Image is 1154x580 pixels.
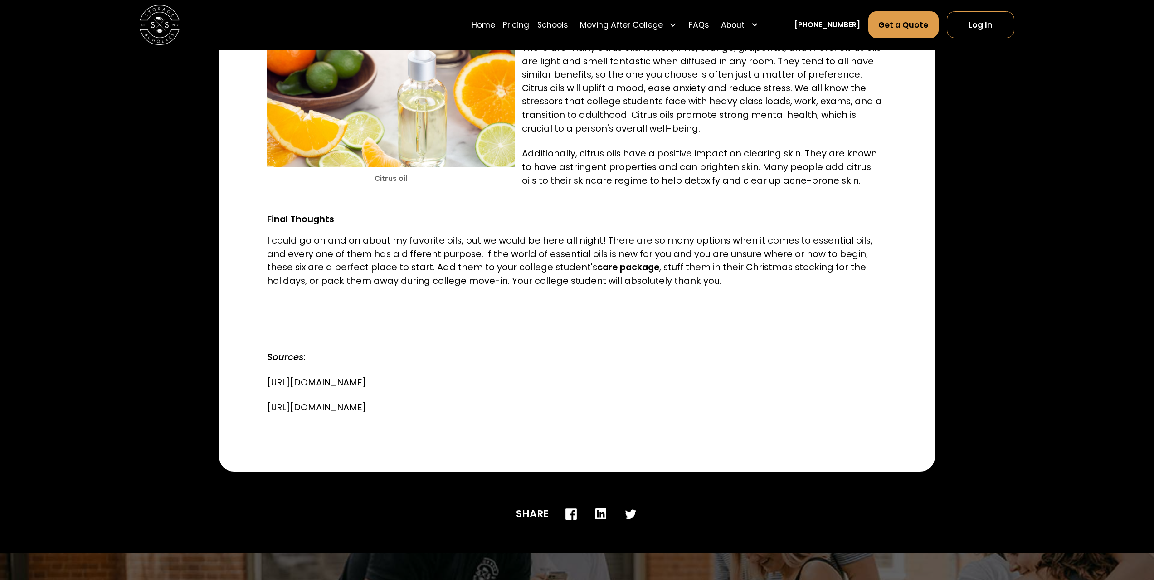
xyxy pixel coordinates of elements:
[689,11,709,39] a: FAQs
[267,173,515,184] figcaption: Citrus oil
[576,11,681,39] div: Moving After College
[794,19,860,30] a: [PHONE_NUMBER]
[868,11,939,38] a: Get a Quote
[267,351,306,363] em: Sources:
[472,11,495,39] a: Home
[267,376,887,390] p: [URL][DOMAIN_NAME]
[267,147,887,187] p: Additionally, citrus oils have a positive impact on clearing skin. They are known to have astring...
[267,234,887,288] p: I could go on and on about my favorite oils, but we would be here all night! There are so many op...
[267,401,887,414] p: [URL][DOMAIN_NAME]
[267,213,334,225] strong: Final Thoughts
[140,5,180,45] a: home
[140,5,180,45] img: Storage Scholars main logo
[597,261,659,273] a: care package
[516,509,549,519] div: SHARE
[537,11,568,39] a: Schools
[267,199,887,226] h5: ‍
[267,426,887,440] p: ‍
[721,19,745,31] div: About
[267,41,887,135] p: There are many citrus oils: lemon, lime, orange, grapefruit, and more. Citrus oils are light and ...
[503,11,529,39] a: Pricing
[717,11,763,39] div: About
[580,19,663,31] div: Moving After College
[947,11,1014,38] a: Log In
